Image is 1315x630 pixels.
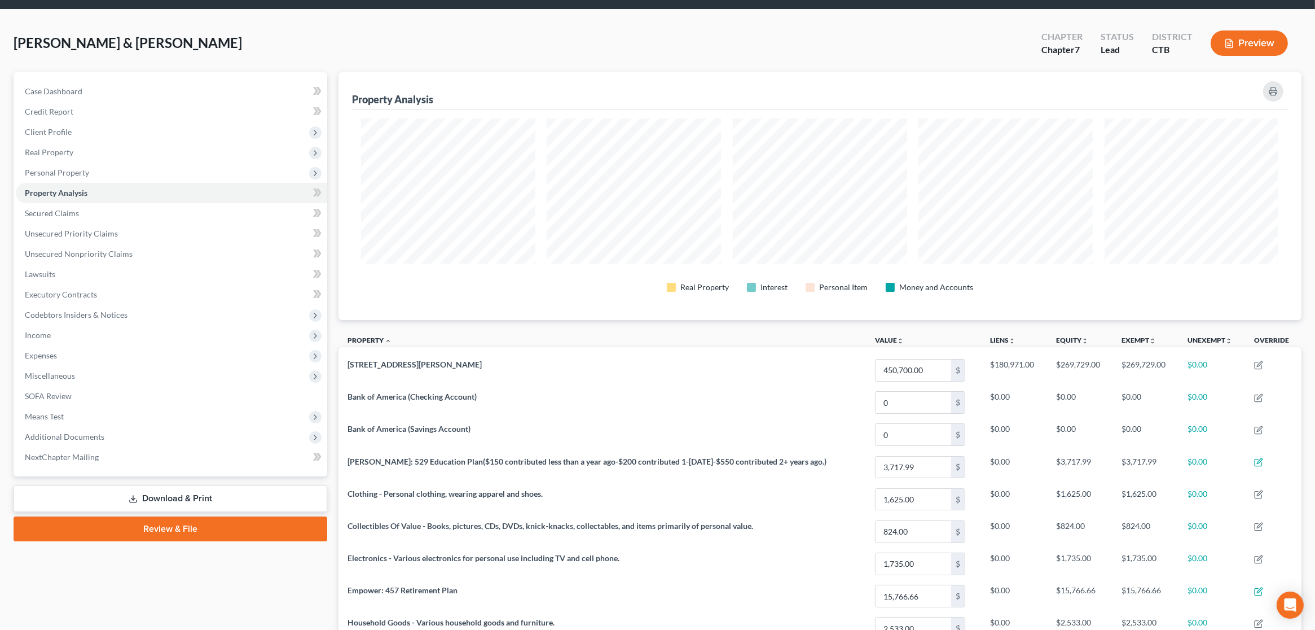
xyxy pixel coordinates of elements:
div: Personal Item [819,282,868,293]
a: Review & File [14,517,327,541]
td: $0.00 [981,515,1047,548]
span: SOFA Review [25,391,72,401]
div: $ [951,521,965,542]
td: $0.00 [1178,580,1245,613]
a: Property expand_less [348,336,392,344]
a: Liensunfold_more [990,336,1015,344]
span: Personal Property [25,168,89,177]
td: $0.00 [981,580,1047,613]
div: Open Intercom Messenger [1277,592,1304,619]
td: $3,717.99 [1113,451,1179,483]
a: Unsecured Priority Claims [16,224,327,244]
span: 7 [1075,44,1080,55]
span: Property Analysis [25,188,87,198]
span: Electronics - Various electronics for personal use including TV and cell phone. [348,553,619,563]
span: Unsecured Priority Claims [25,229,118,238]
div: Property Analysis [352,93,433,106]
span: Bank of America (Checking Account) [348,392,477,401]
a: Valueunfold_more [875,336,904,344]
div: $ [951,360,965,381]
div: $ [951,424,965,445]
i: expand_less [385,338,392,344]
div: Chapter [1041,30,1083,43]
span: Credit Report [25,107,73,116]
td: $824.00 [1047,515,1113,548]
td: $0.00 [1178,354,1245,386]
span: Expenses [25,351,57,360]
td: $15,766.66 [1047,580,1113,613]
td: $0.00 [981,419,1047,451]
span: [PERSON_NAME] & [PERSON_NAME] [14,34,242,51]
a: Download & Print [14,485,327,512]
span: Unsecured Nonpriority Claims [25,249,133,259]
td: $0.00 [981,451,1047,483]
input: 0.00 [876,489,951,510]
span: Bank of America (Savings Account) [348,424,470,434]
span: NextChapter Mailing [25,452,99,462]
input: 0.00 [876,457,951,478]
span: Miscellaneous [25,371,75,380]
div: $ [951,392,965,413]
input: 0.00 [876,553,951,575]
div: Status [1101,30,1134,43]
div: $ [951,489,965,510]
span: [PERSON_NAME]: 529 Education Plan($150 contributed less than a year ago-$200 contributed 1-[DATE]... [348,457,826,466]
div: Lead [1101,43,1134,56]
td: $269,729.00 [1047,354,1113,386]
span: Empower: 457 Retirement Plan [348,585,458,595]
td: $3,717.99 [1047,451,1113,483]
span: Lawsuits [25,269,55,279]
a: Exemptunfold_more [1122,336,1156,344]
span: Collectibles Of Value - Books, pictures, CDs, DVDs, knick-knacks, collectables, and items primari... [348,521,753,531]
td: $1,625.00 [1113,483,1179,515]
th: Override [1245,329,1301,355]
td: $824.00 [1113,515,1179,548]
a: Unsecured Nonpriority Claims [16,244,327,264]
span: Case Dashboard [25,86,82,96]
span: Codebtors Insiders & Notices [25,310,127,320]
button: Preview [1211,30,1288,56]
i: unfold_more [897,338,904,344]
input: 0.00 [876,392,951,413]
input: 0.00 [876,360,951,381]
span: Additional Documents [25,432,104,441]
a: Secured Claims [16,203,327,224]
td: $269,729.00 [1113,354,1179,386]
input: 0.00 [876,521,951,542]
a: Case Dashboard [16,81,327,102]
span: Clothing - Personal clothing, wearing apparel and shoes. [348,489,543,498]
td: $180,971.00 [981,354,1047,386]
td: $0.00 [1113,419,1179,451]
div: $ [951,457,965,478]
td: $0.00 [1178,515,1245,548]
td: $0.00 [1047,419,1113,451]
td: $0.00 [1178,483,1245,515]
div: Chapter [1041,43,1083,56]
td: $1,735.00 [1113,548,1179,580]
a: NextChapter Mailing [16,447,327,467]
td: $0.00 [1178,419,1245,451]
div: Real Property [680,282,729,293]
span: Executory Contracts [25,290,97,299]
td: $0.00 [981,548,1047,580]
td: $0.00 [1113,386,1179,418]
div: Interest [760,282,788,293]
a: Executory Contracts [16,285,327,305]
a: Unexemptunfold_more [1188,336,1232,344]
i: unfold_more [1009,338,1015,344]
td: $0.00 [1047,386,1113,418]
div: Money and Accounts [899,282,973,293]
span: Secured Claims [25,208,79,218]
span: Real Property [25,147,73,157]
span: Means Test [25,412,64,421]
a: SOFA Review [16,386,327,406]
div: District [1152,30,1193,43]
i: unfold_more [1225,338,1232,344]
span: [STREET_ADDRESS][PERSON_NAME] [348,360,482,369]
div: $ [951,585,965,607]
td: $1,735.00 [1047,548,1113,580]
span: Income [25,330,51,340]
td: $1,625.00 [1047,483,1113,515]
td: $0.00 [1178,386,1245,418]
td: $0.00 [1178,451,1245,483]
